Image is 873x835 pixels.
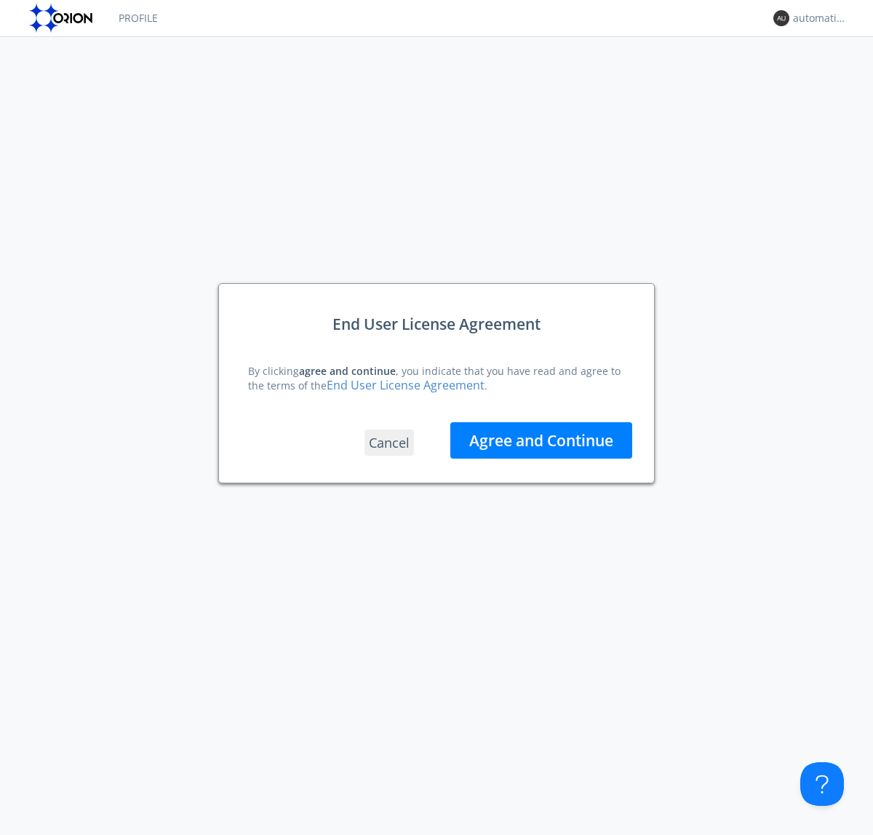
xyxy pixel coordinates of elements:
[450,422,632,459] button: Agree and Continue
[29,4,97,33] img: orion-labs-logo.svg
[332,313,541,335] div: End User License Agreement
[773,10,789,26] img: 373638.png
[364,430,414,456] button: Cancel
[800,762,844,806] iframe: Toggle Customer Support
[327,377,485,393] a: End User License Agreement
[248,364,625,393] div: By clicking , you indicate that you have read and agree to the terms of the .
[299,364,396,378] strong: agree and continue
[793,11,848,25] div: automation+usermanager+1755645878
